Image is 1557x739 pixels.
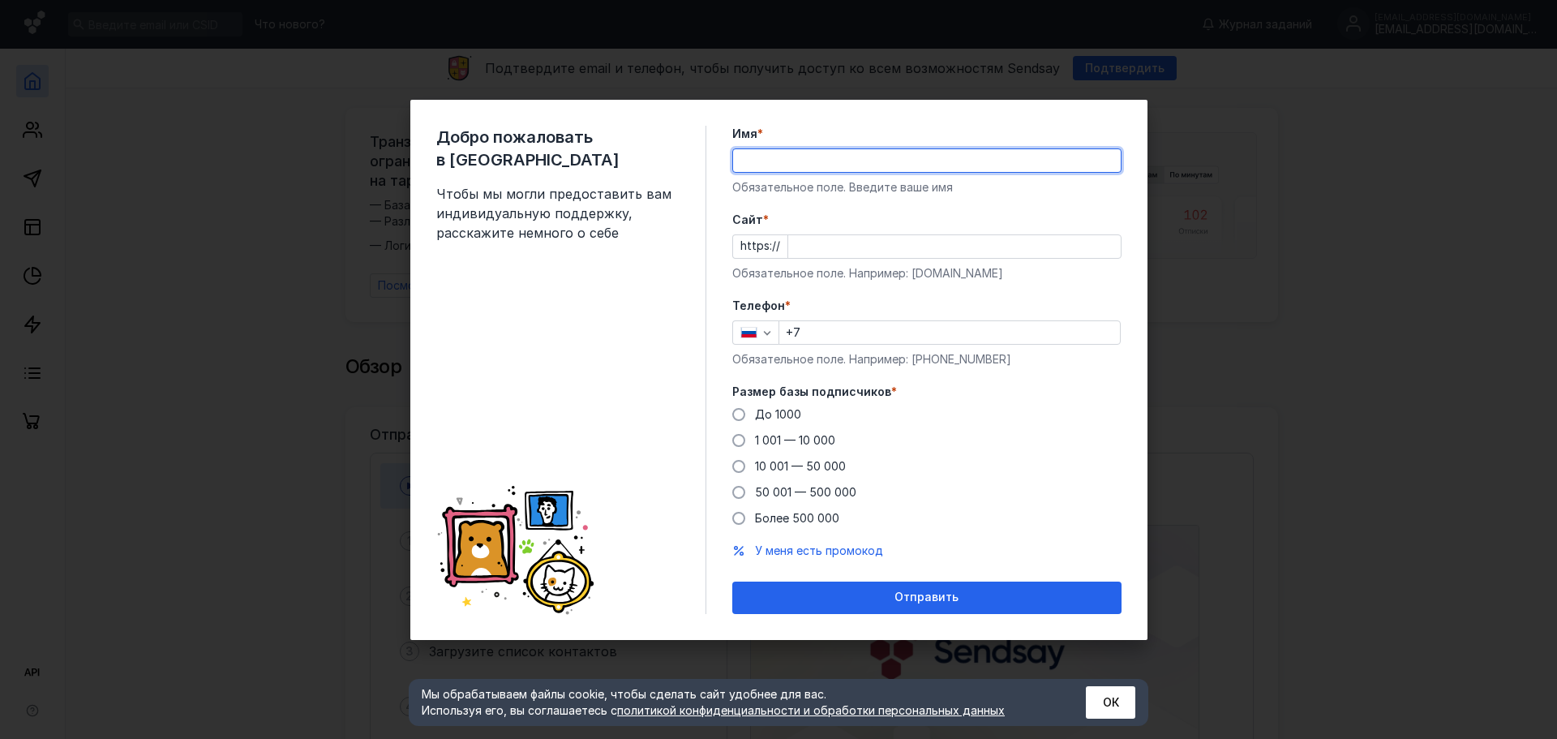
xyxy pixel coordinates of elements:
[732,582,1122,614] button: Отправить
[617,703,1005,717] a: политикой конфиденциальности и обработки персональных данных
[732,265,1122,281] div: Обязательное поле. Например: [DOMAIN_NAME]
[755,459,846,473] span: 10 001 — 50 000
[732,212,763,228] span: Cайт
[436,184,680,243] span: Чтобы мы могли предоставить вам индивидуальную поддержку, расскажите немного о себе
[755,544,883,557] span: У меня есть промокод
[732,298,785,314] span: Телефон
[755,433,835,447] span: 1 001 — 10 000
[755,543,883,559] button: У меня есть промокод
[436,126,680,171] span: Добро пожаловать в [GEOGRAPHIC_DATA]
[732,384,891,400] span: Размер базы подписчиков
[422,686,1046,719] div: Мы обрабатываем файлы cookie, чтобы сделать сайт удобнее для вас. Используя его, вы соглашаетесь c
[755,511,839,525] span: Более 500 000
[732,179,1122,195] div: Обязательное поле. Введите ваше имя
[894,591,959,604] span: Отправить
[732,351,1122,367] div: Обязательное поле. Например: [PHONE_NUMBER]
[732,126,757,142] span: Имя
[755,407,801,421] span: До 1000
[755,485,856,499] span: 50 001 — 500 000
[1086,686,1135,719] button: ОК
